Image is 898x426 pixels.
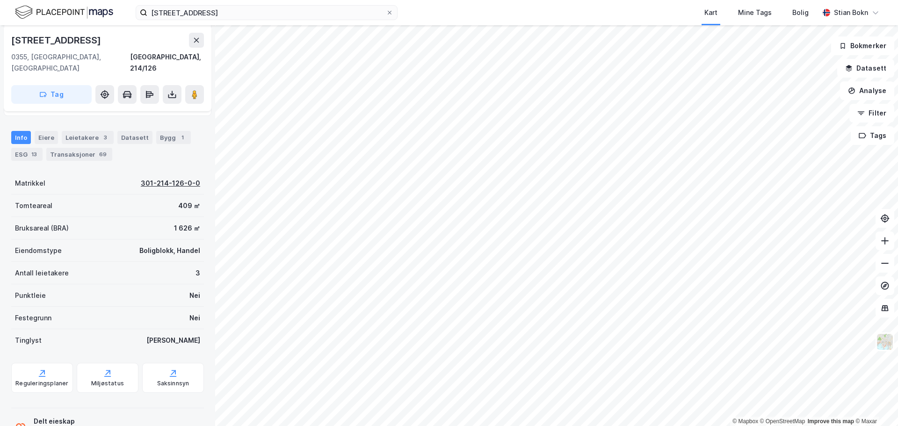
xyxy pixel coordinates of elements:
[15,290,46,301] div: Punktleie
[15,335,42,346] div: Tinglyst
[834,7,868,18] div: Stian Bokn
[15,380,68,387] div: Reguleringsplaner
[840,81,894,100] button: Analyse
[849,104,894,123] button: Filter
[15,312,51,324] div: Festegrunn
[851,381,898,426] iframe: Chat Widget
[147,6,386,20] input: Søk på adresse, matrikkel, gårdeiere, leietakere eller personer
[808,418,854,425] a: Improve this map
[738,7,772,18] div: Mine Tags
[156,131,191,144] div: Bygg
[11,33,103,48] div: [STREET_ADDRESS]
[11,148,43,161] div: ESG
[101,133,110,142] div: 3
[732,418,758,425] a: Mapbox
[11,85,92,104] button: Tag
[117,131,152,144] div: Datasett
[15,200,52,211] div: Tomteareal
[704,7,717,18] div: Kart
[139,245,200,256] div: Boligblokk, Handel
[15,178,45,189] div: Matrikkel
[792,7,809,18] div: Bolig
[15,245,62,256] div: Eiendomstype
[196,267,200,279] div: 3
[146,335,200,346] div: [PERSON_NAME]
[189,290,200,301] div: Nei
[851,126,894,145] button: Tags
[831,36,894,55] button: Bokmerker
[35,131,58,144] div: Eiere
[15,223,69,234] div: Bruksareal (BRA)
[11,51,130,74] div: 0355, [GEOGRAPHIC_DATA], [GEOGRAPHIC_DATA]
[178,200,200,211] div: 409 ㎡
[178,133,187,142] div: 1
[837,59,894,78] button: Datasett
[97,150,109,159] div: 69
[46,148,112,161] div: Transaksjoner
[760,418,805,425] a: OpenStreetMap
[141,178,200,189] div: 301-214-126-0-0
[62,131,114,144] div: Leietakere
[15,267,69,279] div: Antall leietakere
[15,4,113,21] img: logo.f888ab2527a4732fd821a326f86c7f29.svg
[130,51,204,74] div: [GEOGRAPHIC_DATA], 214/126
[91,380,124,387] div: Miljøstatus
[29,150,39,159] div: 13
[876,333,894,351] img: Z
[174,223,200,234] div: 1 626 ㎡
[11,131,31,144] div: Info
[157,380,189,387] div: Saksinnsyn
[189,312,200,324] div: Nei
[851,381,898,426] div: Kontrollprogram for chat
